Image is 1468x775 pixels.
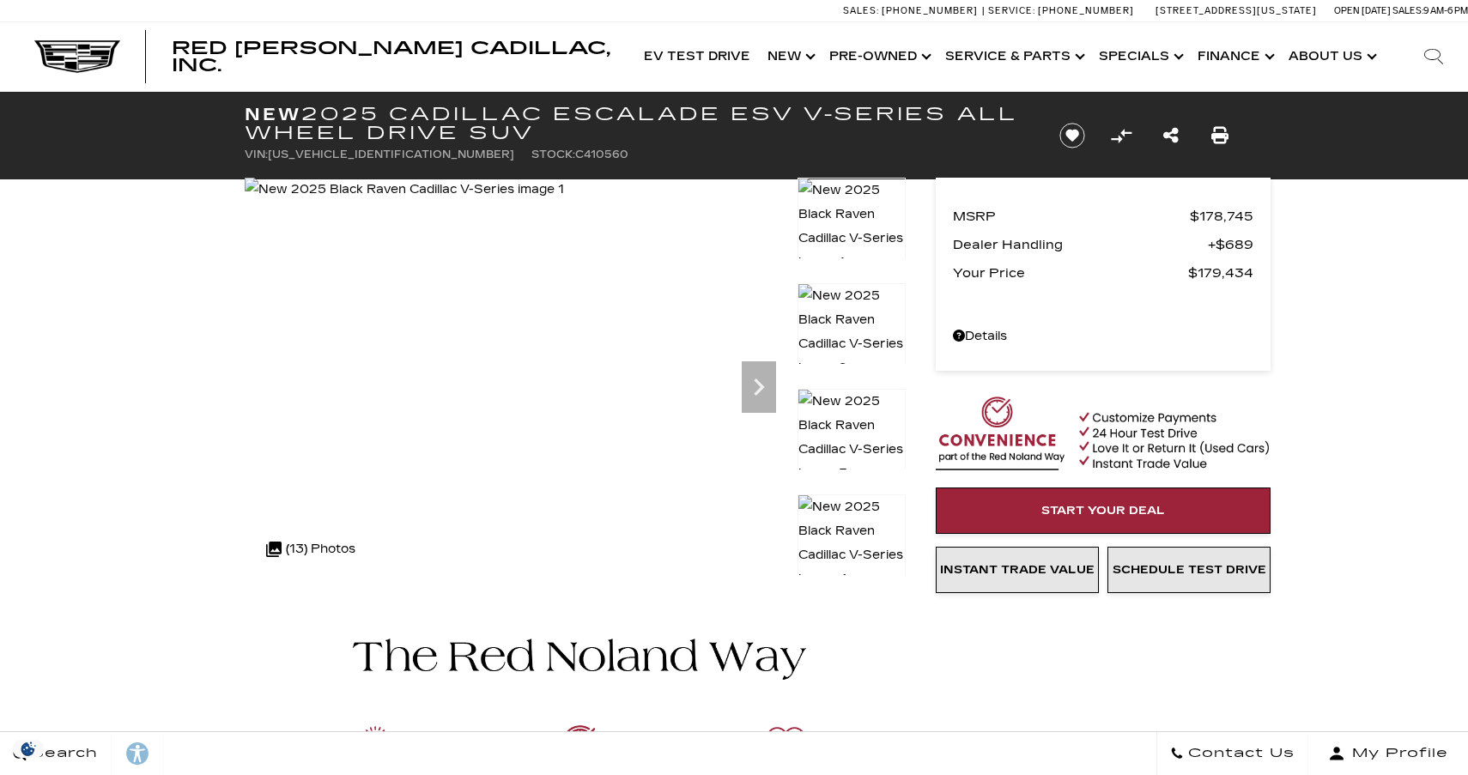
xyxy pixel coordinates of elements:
a: Start Your Deal [936,487,1271,534]
a: Finance [1189,22,1280,91]
span: My Profile [1345,742,1448,766]
span: $689 [1208,233,1253,257]
a: Red [PERSON_NAME] Cadillac, Inc. [172,39,618,74]
span: MSRP [953,204,1190,228]
span: Sales: [843,5,879,16]
span: [US_VEHICLE_IDENTIFICATION_NUMBER] [268,148,514,160]
a: Print this New 2025 Cadillac Escalade ESV V-Series All Wheel Drive SUV [1211,124,1228,148]
img: New 2025 Black Raven Cadillac V-Series image 4 [798,494,906,592]
a: Schedule Test Drive [1107,547,1271,593]
span: Your Price [953,261,1188,285]
span: Contact Us [1184,742,1295,766]
span: Open [DATE] [1334,5,1391,16]
img: New 2025 Black Raven Cadillac V-Series image 3 [798,389,906,487]
a: About Us [1280,22,1382,91]
span: Instant Trade Value [940,563,1095,577]
span: [PHONE_NUMBER] [882,5,978,16]
img: Opt-Out Icon [9,740,48,758]
span: $179,434 [1188,261,1253,285]
span: Search [27,742,98,766]
img: New 2025 Black Raven Cadillac V-Series image 1 [245,178,564,202]
button: Compare vehicle [1108,123,1134,148]
a: Your Price $179,434 [953,261,1253,285]
div: (13) Photos [258,529,364,570]
span: VIN: [245,148,268,160]
a: Dealer Handling $689 [953,233,1253,257]
a: Details [953,324,1253,348]
img: Cadillac Dark Logo with Cadillac White Text [34,40,120,73]
a: Specials [1090,22,1189,91]
a: Share this New 2025 Cadillac Escalade ESV V-Series All Wheel Drive SUV [1163,124,1179,148]
a: EV Test Drive [635,22,759,91]
span: $178,745 [1190,204,1253,228]
div: Next [742,361,776,413]
span: Stock: [531,148,575,160]
h1: 2025 Cadillac Escalade ESV V-Series All Wheel Drive SUV [245,105,1030,142]
span: C410560 [575,148,628,160]
span: Start Your Deal [1041,504,1165,518]
span: 9 AM-6 PM [1423,5,1468,16]
img: New 2025 Black Raven Cadillac V-Series image 2 [798,283,906,381]
section: Click to Open Cookie Consent Modal [9,740,48,758]
strong: New [245,104,301,124]
a: Service & Parts [937,22,1090,91]
span: Dealer Handling [953,233,1208,257]
span: Sales: [1392,5,1423,16]
a: New [759,22,821,91]
span: Schedule Test Drive [1113,563,1266,577]
a: Service: [PHONE_NUMBER] [982,6,1138,15]
a: Sales: [PHONE_NUMBER] [843,6,982,15]
a: Pre-Owned [821,22,937,91]
img: New 2025 Black Raven Cadillac V-Series image 1 [798,178,906,275]
span: [PHONE_NUMBER] [1038,5,1134,16]
a: Contact Us [1156,732,1308,775]
span: Red [PERSON_NAME] Cadillac, Inc. [172,38,610,76]
span: Service: [988,5,1035,16]
button: Save vehicle [1053,122,1091,149]
a: Instant Trade Value [936,547,1099,593]
a: MSRP $178,745 [953,204,1253,228]
button: Open user profile menu [1308,732,1468,775]
a: [STREET_ADDRESS][US_STATE] [1156,5,1317,16]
